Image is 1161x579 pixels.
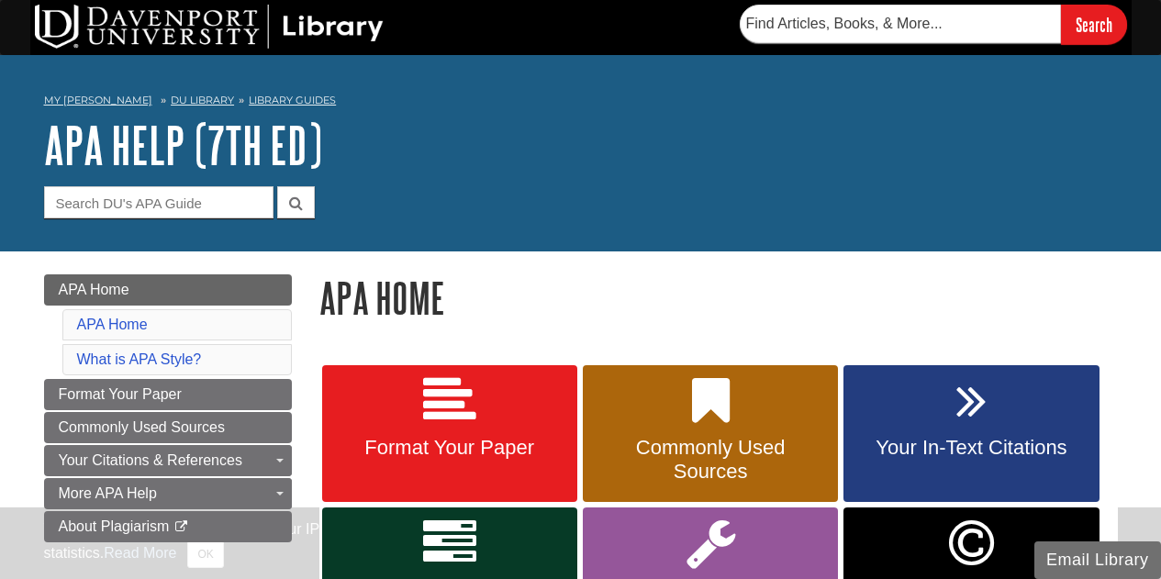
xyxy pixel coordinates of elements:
a: DU Library [171,94,234,106]
h1: APA Home [319,274,1118,321]
a: APA Home [44,274,292,306]
span: APA Home [59,282,129,297]
span: Your In-Text Citations [857,436,1085,460]
span: Commonly Used Sources [597,436,824,484]
a: Commonly Used Sources [44,412,292,443]
a: Format Your Paper [44,379,292,410]
a: Commonly Used Sources [583,365,838,503]
a: What is APA Style? [77,351,202,367]
nav: breadcrumb [44,88,1118,117]
span: Format Your Paper [59,386,182,402]
span: About Plagiarism [59,518,170,534]
a: APA Help (7th Ed) [44,117,322,173]
a: My [PERSON_NAME] [44,93,152,108]
form: Searches DU Library's articles, books, and more [740,5,1127,44]
span: Format Your Paper [336,436,564,460]
span: Your Citations & References [59,452,242,468]
a: Your In-Text Citations [843,365,1099,503]
a: More APA Help [44,478,292,509]
span: More APA Help [59,485,157,501]
a: APA Home [77,317,148,332]
i: This link opens in a new window [173,521,189,533]
a: Library Guides [249,94,336,106]
input: Search [1061,5,1127,44]
button: Email Library [1034,541,1161,579]
span: Commonly Used Sources [59,419,225,435]
a: Your Citations & References [44,445,292,476]
input: Search DU's APA Guide [44,186,274,218]
input: Find Articles, Books, & More... [740,5,1061,43]
a: Format Your Paper [322,365,577,503]
a: About Plagiarism [44,511,292,542]
img: DU Library [35,5,384,49]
